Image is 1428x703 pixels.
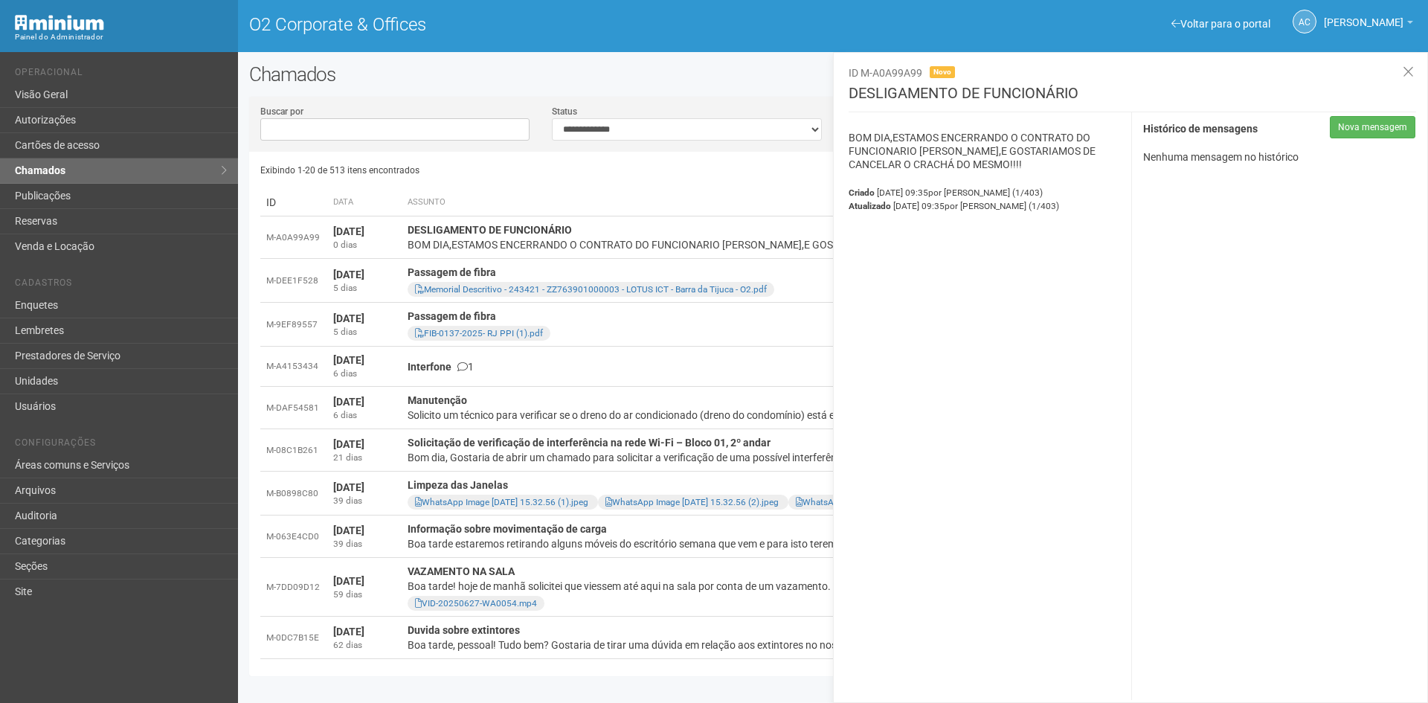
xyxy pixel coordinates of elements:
[333,312,364,324] strong: [DATE]
[333,588,396,601] div: 59 dias
[15,277,227,293] li: Cadastros
[408,565,515,577] strong: VAZAMENTO NA SALA
[552,105,577,118] label: Status
[15,437,227,453] li: Configurações
[333,524,364,536] strong: [DATE]
[1171,18,1270,30] a: Voltar para o portal
[415,328,543,338] a: FIB-0137-2025- RJ PPI (1).pdf
[408,523,607,535] strong: Informação sobre movimentação de carga
[893,201,1059,211] span: [DATE] 09:35
[333,626,364,638] strong: [DATE]
[333,225,364,237] strong: [DATE]
[260,659,327,702] td: M-3D8954FE
[15,67,227,83] li: Operacional
[260,387,327,429] td: M-DAF54581
[415,598,537,609] a: VID-20250627-WA0054.mp4
[1293,10,1316,33] a: AC
[333,438,364,450] strong: [DATE]
[333,367,396,380] div: 6 dias
[415,497,588,507] a: WhatsApp Image [DATE] 15.32.56 (1).jpeg
[333,396,364,408] strong: [DATE]
[260,558,327,617] td: M-7DD09D12
[408,408,1144,423] div: Solicito um técnico para verificar se o dreno do ar condicionado (dreno do condomínio) está entup...
[249,15,822,34] h1: O2 Corporate & Offices
[333,282,396,295] div: 5 dias
[249,63,1417,86] h2: Chamados
[260,303,327,347] td: M-9EF89557
[333,452,396,464] div: 21 dias
[849,131,1121,171] p: BOM DIA,ESTAMOS ENCERRANDO O CONTRATO DO FUNCIONARIO [PERSON_NAME],E GOSTARIAMOS DE CANCELAR O CR...
[457,361,474,373] span: 1
[333,575,364,587] strong: [DATE]
[333,481,364,493] strong: [DATE]
[333,538,396,550] div: 39 dias
[260,516,327,558] td: M-063E4CD0
[333,269,364,280] strong: [DATE]
[849,201,891,211] strong: Atualizado
[15,31,227,44] div: Painel do Administrador
[333,639,396,652] div: 62 dias
[333,354,364,366] strong: [DATE]
[849,187,875,198] strong: Criado
[327,189,402,216] th: Data
[849,86,1416,112] h3: DESLIGAMENTO DE FUNCIONÁRIO
[333,326,396,338] div: 5 dias
[408,361,451,373] strong: Interfone
[408,310,496,322] strong: Passagem de fibra
[260,472,327,516] td: M-B0898C80
[260,189,327,216] td: ID
[1324,19,1413,31] a: [PERSON_NAME]
[408,266,496,278] strong: Passagem de fibra
[260,429,327,472] td: M-08C1B261
[408,536,1144,551] div: Boa tarde estaremos retirando alguns móveis do escritório semana que vem e para isto teremos a ne...
[415,284,767,295] a: Memorial Descritivo - 243421 - ZZ763901000003 - LOTUS ICT - Barra da Tijuca - O2.pdf
[849,67,922,79] span: ID M-A0A99A99
[333,409,396,422] div: 6 dias
[408,224,572,236] strong: DESLIGAMENTO DE FUNCIONÁRIO
[260,259,327,303] td: M-DEE1F528
[1330,116,1415,138] button: Nova mensagem
[408,579,1144,594] div: Boa tarde! hoje de manhã solicitei que viessem até aqui na sala por conta de um vazamento. o rapa...
[260,347,327,387] td: M-A4153434
[928,187,1043,198] span: por [PERSON_NAME] (1/403)
[605,497,779,507] a: WhatsApp Image [DATE] 15.32.56 (2).jpeg
[402,189,1150,216] th: Assunto
[408,479,508,491] strong: Limpeza das Janelas
[260,159,834,182] div: Exibindo 1-20 de 513 itens encontrados
[260,105,303,118] label: Buscar por
[408,437,771,449] strong: Solicitação de verificação de interferência na rede Wi-Fi – Bloco 01, 2º andar
[408,394,467,406] strong: Manutenção
[408,237,1144,252] div: BOM DIA,ESTAMOS ENCERRANDO O CONTRATO DO FUNCIONARIO [PERSON_NAME],E GOSTARIAMOS DE ...
[1143,123,1258,135] strong: Histórico de mensagens
[408,450,1144,465] div: Bom dia, Gostaria de abrir um chamado para solicitar a verificação de uma possível interferência ...
[1143,150,1415,164] p: Nenhuma mensagem no histórico
[408,638,1144,652] div: Boa tarde, pessoal! Tudo bem? Gostaria de tirar uma dúvida em relação aos extintores no nosso nov...
[260,216,327,259] td: M-A0A99A99
[408,624,520,636] strong: Duvida sobre extintores
[15,15,104,31] img: Minium
[796,497,956,507] a: WhatsApp Image [DATE] 15.32.56.jpeg
[877,187,1043,198] span: [DATE] 09:35
[333,239,396,251] div: 0 dias
[945,201,1059,211] span: por [PERSON_NAME] (1/403)
[930,66,955,78] span: Novo
[260,617,327,659] td: M-0DC7B15E
[333,495,396,507] div: 39 dias
[1324,2,1403,28] span: Ana Carla de Carvalho Silva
